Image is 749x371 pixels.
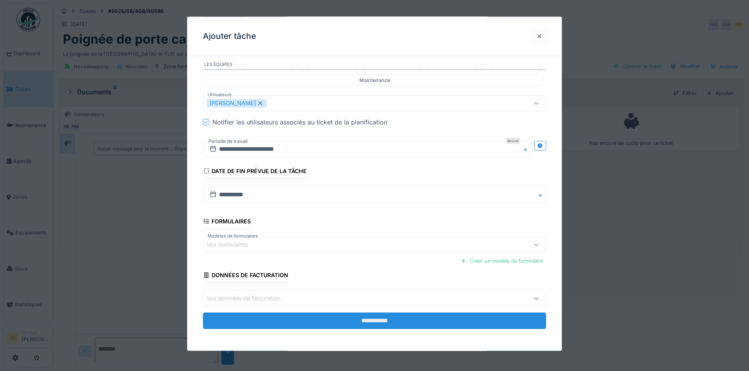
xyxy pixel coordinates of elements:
[457,255,546,266] div: Créer un modèle de formulaire
[523,141,531,157] button: Close
[359,76,390,84] div: Maintenance
[203,165,307,178] div: Date de fin prévue de la tâche
[203,269,288,283] div: Données de facturation
[206,232,259,239] label: Modèles de formulaires
[203,31,256,41] h3: Ajouter tâche
[208,137,248,145] label: Période de travail
[537,186,546,203] button: Close
[206,91,233,98] label: Utilisateurs
[212,117,387,126] div: Notifier les utilisateurs associés au ticket de la planification
[206,240,259,249] div: Vos formulaires
[206,99,267,107] div: [PERSON_NAME]
[203,215,251,228] div: Formulaires
[506,137,520,144] div: Requis
[206,294,292,303] div: Vos données de facturation
[204,61,546,69] label: Les équipes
